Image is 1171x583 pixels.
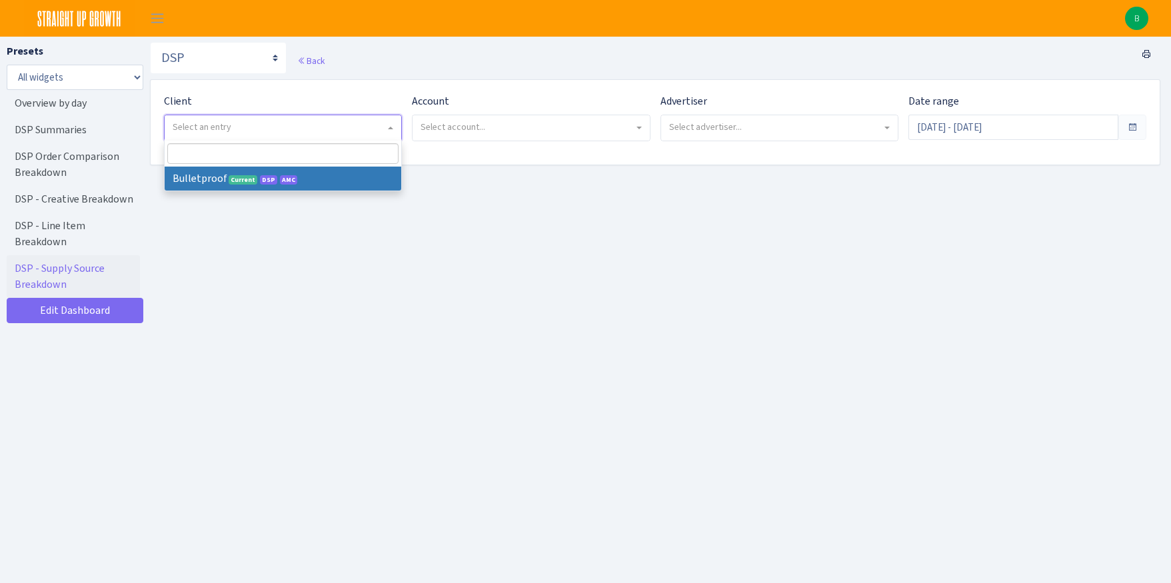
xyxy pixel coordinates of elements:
[7,213,140,255] a: DSP - Line Item Breakdown
[297,55,325,67] a: Back
[412,93,449,109] label: Account
[7,186,140,213] a: DSP - Creative Breakdown
[164,93,192,109] label: Client
[7,90,140,117] a: Overview by day
[165,167,401,191] li: Bulletproof
[229,175,257,185] span: Current
[660,93,707,109] label: Advertiser
[7,143,140,186] a: DSP Order Comparison Breakdown
[141,7,174,29] button: Toggle navigation
[421,121,485,133] span: Select account...
[280,175,297,185] span: AMC
[1125,7,1148,30] img: Braden Astle
[7,43,43,59] label: Presets
[1125,7,1148,30] a: B
[7,255,140,298] a: DSP - Supply Source Breakdown
[173,121,231,133] span: Select an entry
[7,117,140,143] a: DSP Summaries
[7,298,143,323] a: Edit Dashboard
[669,121,742,133] span: Select advertiser...
[908,93,959,109] label: Date range
[260,175,277,185] span: DSP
